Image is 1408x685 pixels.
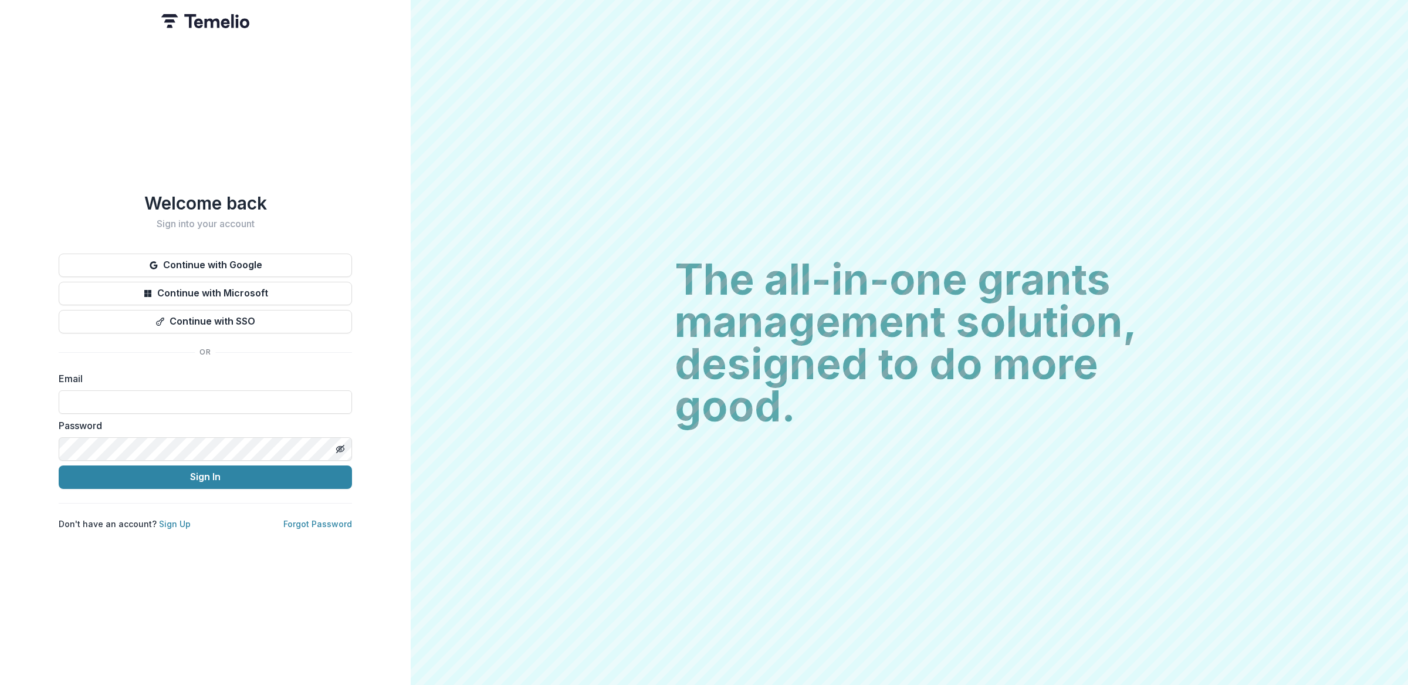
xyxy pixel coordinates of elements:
label: Password [59,419,345,433]
label: Email [59,372,345,386]
button: Continue with Google [59,254,352,277]
p: Don't have an account? [59,518,191,530]
button: Continue with Microsoft [59,282,352,305]
h2: Sign into your account [59,218,352,230]
img: Temelio [161,14,249,28]
button: Continue with SSO [59,310,352,333]
a: Sign Up [159,519,191,529]
h1: Welcome back [59,193,352,214]
button: Sign In [59,465,352,489]
button: Toggle password visibility [331,440,350,458]
a: Forgot Password [283,519,352,529]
